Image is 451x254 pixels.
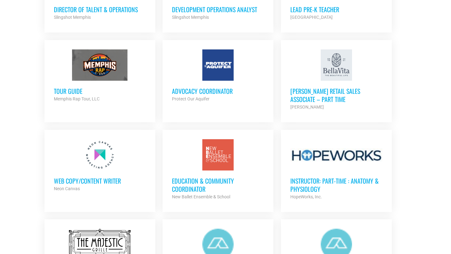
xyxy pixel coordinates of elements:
[281,40,392,120] a: [PERSON_NAME] Retail Sales Associate – Part Time [PERSON_NAME]
[172,5,264,13] h3: Development Operations Analyst
[54,87,146,95] h3: Tour Guide
[54,186,80,191] strong: Neon Canvas
[163,40,273,112] a: Advocacy Coordinator Protect Our Aquifer
[172,87,264,95] h3: Advocacy Coordinator
[54,15,91,20] strong: Slingshot Memphis
[54,96,100,101] strong: Memphis Rap Tour, LLC
[290,5,382,13] h3: Lead Pre-K Teacher
[163,130,273,210] a: Education & Community Coordinator New Ballet Ensemble & School
[290,15,333,20] strong: [GEOGRAPHIC_DATA]
[44,130,155,202] a: Web Copy/Content Writer Neon Canvas
[172,15,209,20] strong: Slingshot Memphis
[290,177,382,193] h3: Instructor: Part-Time : Anatomy & Physiology
[281,130,392,210] a: Instructor: Part-Time : Anatomy & Physiology HopeWorks, Inc.
[54,177,146,185] h3: Web Copy/Content Writer
[172,177,264,193] h3: Education & Community Coordinator
[54,5,146,13] h3: Director of Talent & Operations
[44,40,155,112] a: Tour Guide Memphis Rap Tour, LLC
[290,87,382,103] h3: [PERSON_NAME] Retail Sales Associate – Part Time
[290,194,322,199] strong: HopeWorks, Inc.
[172,194,230,199] strong: New Ballet Ensemble & School
[290,104,324,109] strong: [PERSON_NAME]
[172,96,210,101] strong: Protect Our Aquifer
